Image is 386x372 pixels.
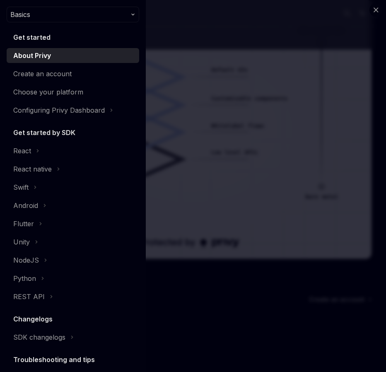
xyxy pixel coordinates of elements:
[13,51,51,60] div: About Privy
[7,85,139,99] a: Choose your platform
[7,48,139,63] a: About Privy
[13,164,52,174] div: React native
[10,10,30,19] span: Basics
[13,128,75,138] h5: Get started by SDK
[13,105,105,115] div: Configuring Privy Dashboard
[13,355,95,365] h5: Troubleshooting and tips
[13,314,53,324] h5: Changelogs
[7,66,139,81] a: Create an account
[13,146,31,156] div: React
[13,255,39,265] div: NodeJS
[13,87,83,97] div: Choose your platform
[13,332,65,342] div: SDK changelogs
[7,7,139,22] button: Basics
[13,182,29,192] div: Swift
[13,273,36,283] div: Python
[13,200,38,210] div: Android
[13,292,45,302] div: REST API
[13,32,51,42] h5: Get started
[13,69,72,79] div: Create an account
[13,237,30,247] div: Unity
[13,219,34,229] div: Flutter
